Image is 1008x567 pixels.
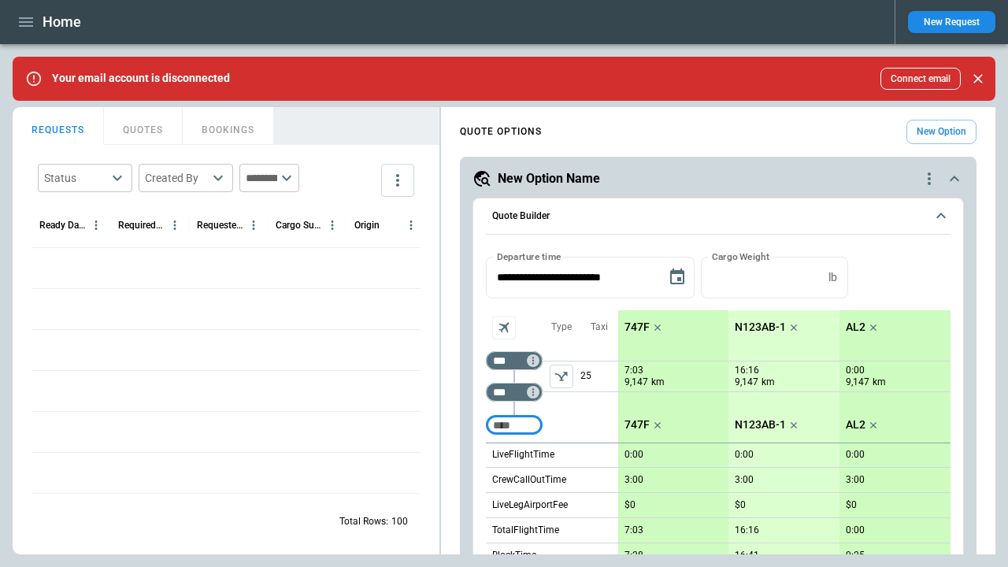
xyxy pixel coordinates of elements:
[735,474,754,486] p: 3:00
[846,449,865,461] p: 0:00
[492,316,516,339] span: Aircraft selection
[735,365,759,376] p: 16:16
[735,321,786,334] p: N123AB-1
[486,416,543,435] div: Too short
[735,418,786,432] p: N123AB-1
[828,271,837,284] p: lb
[145,170,208,186] div: Created By
[967,61,989,96] div: dismiss
[624,550,643,561] p: 7:28
[906,120,976,144] button: New Option
[118,220,165,231] div: Required Date & Time (UTC+03:00)
[908,11,995,33] button: New Request
[486,383,543,402] div: Too short
[354,220,380,231] div: Origin
[104,107,183,145] button: QUOTES
[624,365,643,376] p: 7:03
[492,448,554,461] p: LiveFlightTime
[846,474,865,486] p: 3:00
[624,449,643,461] p: 0:00
[86,215,106,235] button: Ready Date & Time (UTC+03:00) column menu
[735,524,759,536] p: 16:16
[846,550,865,561] p: 0:25
[497,250,561,263] label: Departure time
[846,418,865,432] p: AL2
[846,321,865,334] p: AL2
[401,215,421,235] button: Origin column menu
[591,321,608,334] p: Taxi
[846,376,869,389] p: 9,147
[846,365,865,376] p: 0:00
[492,549,536,562] p: BlockTime
[624,499,636,511] p: $0
[381,164,414,197] button: more
[880,68,961,90] button: Connect email
[735,376,758,389] p: 9,147
[276,220,322,231] div: Cargo Summary
[550,365,573,388] span: Type of sector
[460,128,542,135] h4: QUOTE OPTIONS
[243,215,264,235] button: Requested Route column menu
[624,524,643,536] p: 7:03
[13,107,104,145] button: REQUESTS
[183,107,274,145] button: BOOKINGS
[197,220,243,231] div: Requested Route
[486,198,951,235] button: Quote Builder
[486,351,543,370] div: Too short
[472,169,964,188] button: New Option Namequote-option-actions
[498,170,600,187] h5: New Option Name
[651,376,665,389] p: km
[165,215,185,235] button: Required Date & Time (UTC+03:00) column menu
[735,499,746,511] p: $0
[52,72,230,85] p: Your email account is disconnected
[712,250,769,263] label: Cargo Weight
[735,449,754,461] p: 0:00
[846,524,865,536] p: 0:00
[492,524,559,537] p: TotalFlightTime
[735,550,759,561] p: 16:41
[624,474,643,486] p: 3:00
[624,321,650,334] p: 747F
[39,220,86,231] div: Ready Date & Time (UTC+03:00)
[44,170,107,186] div: Status
[551,321,572,334] p: Type
[339,515,388,528] p: Total Rows:
[322,215,343,235] button: Cargo Summary column menu
[624,376,648,389] p: 9,147
[492,498,568,512] p: LiveLegAirportFee
[550,365,573,388] button: left aligned
[492,211,550,221] h6: Quote Builder
[580,361,618,391] p: 25
[762,376,775,389] p: km
[391,515,408,528] p: 100
[873,376,886,389] p: km
[624,418,650,432] p: 747F
[43,13,81,31] h1: Home
[661,261,693,293] button: Choose date, selected date is Sep 8, 2025
[967,68,989,90] button: Close
[492,473,566,487] p: CrewCallOutTime
[846,499,857,511] p: $0
[920,169,939,188] div: quote-option-actions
